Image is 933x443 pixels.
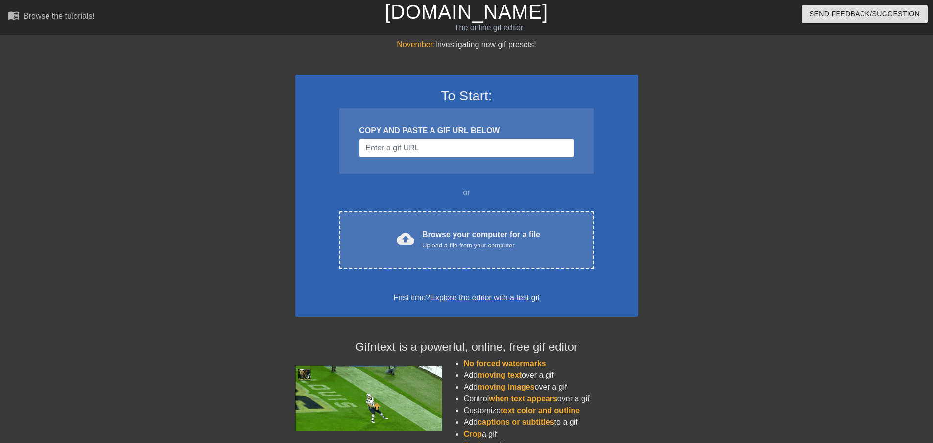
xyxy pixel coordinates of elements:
[295,39,638,50] div: Investigating new gif presets!
[321,187,613,198] div: or
[464,381,638,393] li: Add over a gif
[359,139,574,157] input: Username
[422,241,540,250] div: Upload a file from your computer
[295,340,638,354] h4: Gifntext is a powerful, online, free gif editor
[478,371,522,379] span: moving text
[489,394,557,403] span: when text appears
[422,229,540,250] div: Browse your computer for a file
[464,393,638,405] li: Control over a gif
[295,366,442,431] img: football_small.gif
[385,1,548,23] a: [DOMAIN_NAME]
[464,428,638,440] li: a gif
[308,292,625,304] div: First time?
[464,405,638,417] li: Customize
[810,8,920,20] span: Send Feedback/Suggestion
[8,9,20,21] span: menu_book
[359,125,574,137] div: COPY AND PASTE A GIF URL BELOW
[464,359,546,368] span: No forced watermarks
[24,12,95,20] div: Browse the tutorials!
[430,294,539,302] a: Explore the editor with a test gif
[8,9,95,25] a: Browse the tutorials!
[501,406,580,415] span: text color and outline
[464,369,638,381] li: Add over a gif
[316,22,662,34] div: The online gif editor
[478,383,534,391] span: moving images
[478,418,554,426] span: captions or subtitles
[308,88,625,104] h3: To Start:
[464,430,482,438] span: Crop
[397,230,414,247] span: cloud_upload
[397,40,435,49] span: November:
[464,417,638,428] li: Add to a gif
[802,5,928,23] button: Send Feedback/Suggestion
